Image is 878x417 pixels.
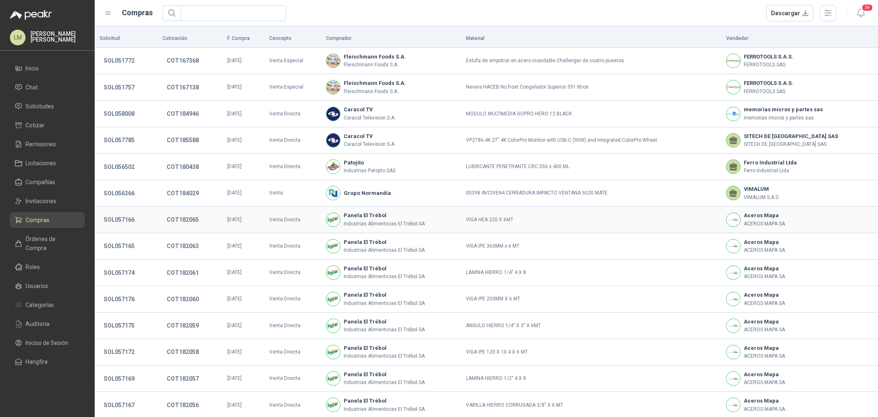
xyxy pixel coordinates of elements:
[766,5,814,21] button: Descargar
[744,132,838,141] b: SITECH DE [GEOGRAPHIC_DATA] SAS
[10,354,85,370] a: Hangfire
[163,106,203,121] button: COT184946
[264,260,321,286] td: Venta Directa
[326,160,340,173] img: Company Logo
[10,297,85,313] a: Categorías
[344,379,425,387] p: Industrias Alimenticias El Trébol SA
[26,300,54,309] span: Categorías
[321,30,461,48] th: Comprador
[26,159,56,168] span: Licitaciones
[461,180,721,206] td: 00398 AVCIVEN4 CERRADURA IMPACTO VENTANA 5020 MATE
[344,79,406,87] b: Fleischmann Foods S.A.
[264,74,321,101] td: Venta Especial
[100,106,139,121] button: SOL058008
[10,80,85,95] a: Chat
[862,4,873,12] span: 39
[344,238,425,246] b: Panela El Trébol
[744,167,797,175] p: Ferro Industrial Ltda
[461,313,721,339] td: ANGULO HIERRO 1/4" X 3" X 6MT
[744,88,793,96] p: FERROTOOLS SAS
[10,30,26,45] div: LM
[10,316,85,332] a: Auditoria
[26,281,48,290] span: Usuarios
[344,189,391,197] b: Grupo Normandía
[344,370,425,379] b: Panela El Trébol
[10,117,85,133] a: Cotizar
[163,159,203,174] button: COT180438
[744,194,778,201] p: VIMALUM S.A.S
[326,398,340,412] img: Company Logo
[163,292,203,307] button: COT182060
[163,239,203,253] button: COT182063
[326,80,340,94] img: Company Logo
[163,398,203,412] button: COT182056
[100,186,139,201] button: SOL056366
[344,132,396,141] b: Caracol TV
[744,300,785,307] p: ACEROS MAPA SA
[744,238,785,246] b: Aceros Mapa
[264,101,321,127] td: Venta Directa
[26,102,54,111] span: Solicitudes
[344,273,425,281] p: Industrias Alimenticias El Trébol SA
[100,292,139,307] button: SOL057176
[264,154,321,180] td: Venta Directa
[10,335,85,351] a: Inicios de Sesión
[26,64,39,73] span: Inicio
[344,326,425,334] p: Industrias Alimenticias El Trébol SA
[461,339,721,365] td: VIGA IPE 120 X 10.4 X 6 MT
[344,291,425,299] b: Panela El Trébol
[744,405,785,413] p: ACEROS MAPA SA
[744,53,793,61] b: FERROTOOLS S.A.S.
[326,186,340,200] img: Company Logo
[26,197,56,206] span: Invitaciones
[744,265,785,273] b: Aceros Mapa
[227,323,242,328] span: [DATE]
[344,159,396,167] b: Patojito
[461,260,721,286] td: LAMINA HIERRO 1/4" 4 X 8
[26,83,38,92] span: Chat
[100,133,139,148] button: SOL057785
[744,273,785,281] p: ACEROS MAPA SA
[264,313,321,339] td: Venta Directa
[744,105,823,114] b: memorias micros y partes sas
[227,402,242,408] span: [DATE]
[227,84,242,90] span: [DATE]
[744,352,785,360] p: ACEROS MAPA SA
[744,114,823,122] p: memorias micros y partes sas
[727,54,740,68] img: Company Logo
[727,80,740,94] img: Company Logo
[264,233,321,260] td: Venta Directa
[461,365,721,392] td: LAMINA HIERRO 1/2" 4 X 8
[264,30,321,48] th: Concepto
[744,79,793,87] b: FERROTOOLS S.A.S.
[100,398,139,412] button: SOL057167
[163,186,203,201] button: COT184029
[26,121,44,130] span: Cotizar
[26,140,56,149] span: Remisiones
[326,239,340,253] img: Company Logo
[461,206,721,233] td: VIGA HEA 220 X 6MT
[461,233,721,260] td: VIGA IPE 360MM x 6 MT
[100,371,139,386] button: SOL057169
[744,159,797,167] b: Ferro Industrial Ltda
[326,213,340,227] img: Company Logo
[344,352,425,360] p: Industrias Alimenticias El Trébol SA
[100,239,139,253] button: SOL057165
[26,319,49,328] span: Auditoria
[264,127,321,154] td: Venta Directa
[727,107,740,121] img: Company Logo
[326,319,340,333] img: Company Logo
[163,53,203,68] button: COT167368
[30,31,85,42] p: [PERSON_NAME] [PERSON_NAME]
[461,154,721,180] td: LUBRICANTE PENETRANTE CRC 556 x 400 ML
[163,344,203,359] button: COT182058
[26,338,68,347] span: Inicios de Sesión
[344,61,406,69] p: Fleischmann Foods S.A.
[163,212,203,227] button: COT182065
[461,101,721,127] td: MODULO MULTIMEDIA GOPRO HERO 12 BLACK
[744,370,785,379] b: Aceros Mapa
[264,206,321,233] td: Venta Directa
[100,53,139,68] button: SOL051772
[344,318,425,326] b: Panela El Trébol
[853,6,868,21] button: 39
